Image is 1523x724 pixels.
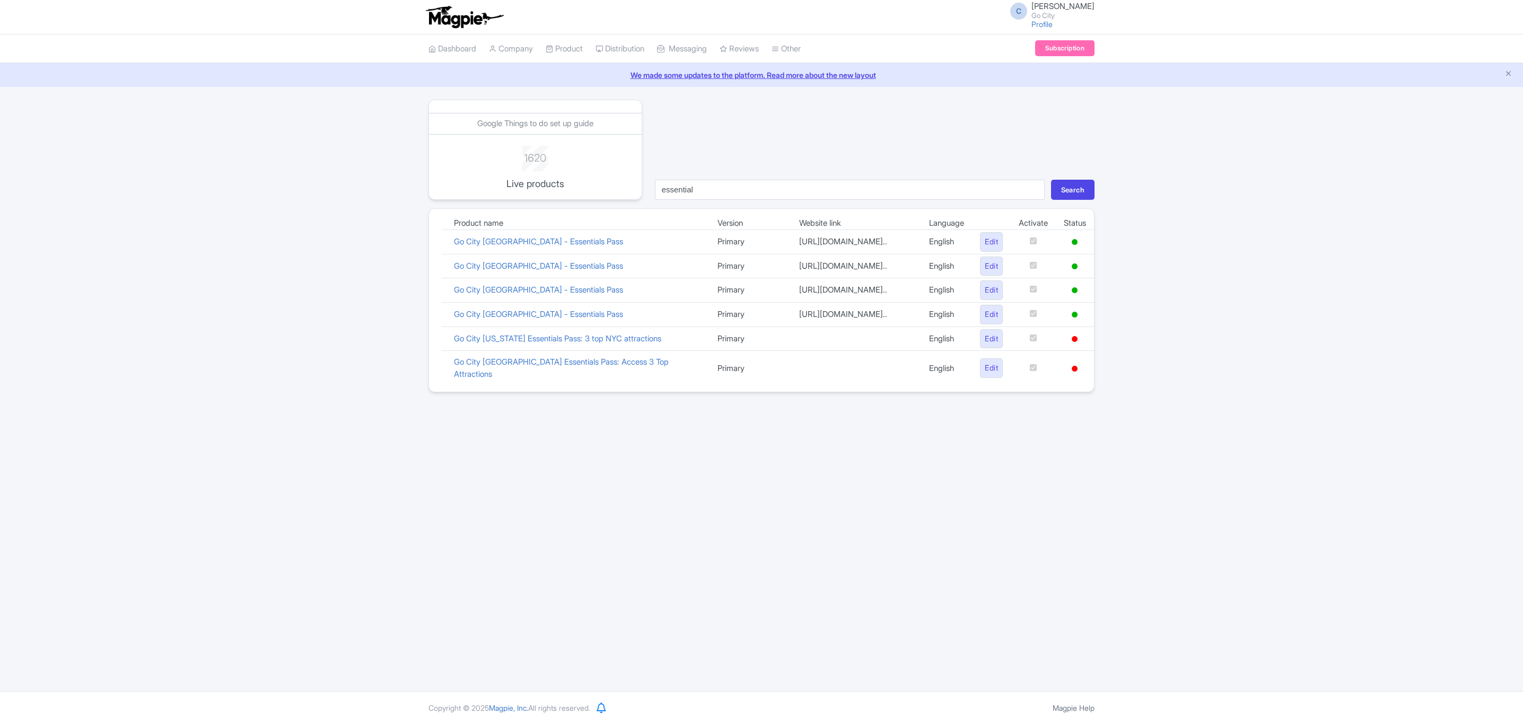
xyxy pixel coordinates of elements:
[428,34,476,64] a: Dashboard
[423,5,505,29] img: logo-ab69f6fb50320c5b225c76a69d11143b.png
[489,703,528,712] span: Magpie, Inc.
[489,34,533,64] a: Company
[454,285,623,295] a: Go City [GEOGRAPHIC_DATA] - Essentials Pass
[454,357,669,379] a: Go City [GEOGRAPHIC_DATA] Essentials Pass: Access 3 Top Attractions
[454,333,661,343] a: Go City [US_STATE] Essentials Pass: 3 top NYC attractions
[1051,180,1095,200] button: Search
[791,278,922,303] td: [URL][DOMAIN_NAME]..
[791,230,922,254] td: [URL][DOMAIN_NAME]..
[921,217,972,230] td: Language
[454,309,623,319] a: Go City [GEOGRAPHIC_DATA] - Essentials Pass
[921,326,972,351] td: English
[980,257,1003,276] a: Edit
[1010,3,1027,20] span: C
[1004,2,1095,19] a: C [PERSON_NAME] Go City
[710,230,791,254] td: Primary
[1035,40,1095,56] a: Subscription
[446,217,710,230] td: Product name
[921,351,972,386] td: English
[1053,703,1095,712] a: Magpie Help
[454,236,623,246] a: Go City [GEOGRAPHIC_DATA] - Essentials Pass
[1031,12,1095,19] small: Go City
[710,278,791,303] td: Primary
[1031,1,1095,11] span: [PERSON_NAME]
[546,34,583,64] a: Product
[772,34,801,64] a: Other
[492,146,579,166] div: 1620
[710,302,791,326] td: Primary
[921,302,972,326] td: English
[1011,217,1056,230] td: Activate
[655,180,1045,200] input: Search...
[921,230,972,254] td: English
[1031,20,1053,29] a: Profile
[710,351,791,386] td: Primary
[921,254,972,278] td: English
[791,302,922,326] td: [URL][DOMAIN_NAME]..
[980,358,1003,378] a: Edit
[980,232,1003,252] a: Edit
[477,118,593,128] a: Google Things to do set up guide
[454,261,623,271] a: Go City [GEOGRAPHIC_DATA] - Essentials Pass
[1504,68,1512,81] button: Close announcement
[710,326,791,351] td: Primary
[422,702,597,713] div: Copyright © 2025 All rights reserved.
[980,305,1003,324] a: Edit
[980,280,1003,300] a: Edit
[1056,217,1094,230] td: Status
[596,34,644,64] a: Distribution
[710,217,791,230] td: Version
[492,176,579,191] p: Live products
[657,34,707,64] a: Messaging
[921,278,972,303] td: English
[6,69,1517,81] a: We made some updates to the platform. Read more about the new layout
[980,329,1003,349] a: Edit
[791,217,922,230] td: Website link
[791,254,922,278] td: [URL][DOMAIN_NAME]..
[720,34,759,64] a: Reviews
[710,254,791,278] td: Primary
